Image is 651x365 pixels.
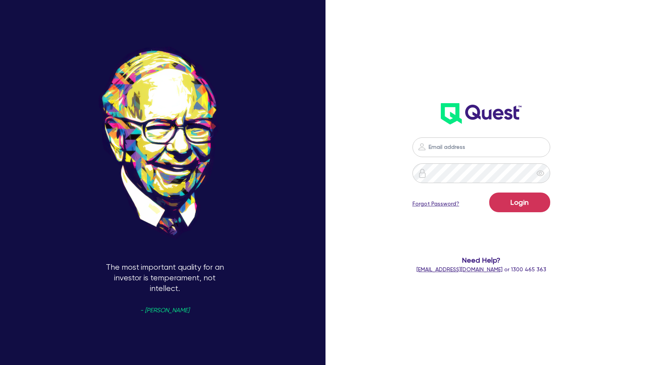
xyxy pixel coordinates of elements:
img: icon-password [417,142,427,152]
img: icon-password [418,169,427,178]
span: or 1300 465 363 [416,266,546,272]
a: Forgot Password? [412,200,459,208]
span: - [PERSON_NAME] [141,308,190,313]
a: [EMAIL_ADDRESS][DOMAIN_NAME] [416,266,503,272]
img: wH2k97JdezQIQAAAABJRU5ErkJggg== [441,103,522,124]
input: Email address [412,137,550,157]
span: eye [536,169,544,177]
span: Need Help? [396,255,566,265]
button: Login [489,193,550,212]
